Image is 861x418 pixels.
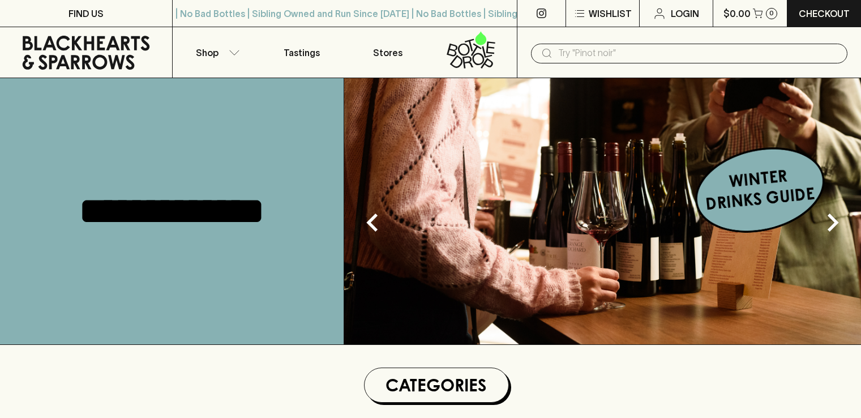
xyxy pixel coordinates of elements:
p: 0 [769,10,774,16]
input: Try "Pinot noir" [558,44,838,62]
button: Shop [173,27,259,78]
img: optimise [344,78,861,344]
button: Next [810,200,855,245]
a: Stores [345,27,431,78]
p: $0.00 [723,7,751,20]
p: FIND US [68,7,104,20]
p: Login [671,7,699,20]
button: Previous [350,200,395,245]
p: Tastings [284,46,320,59]
h1: Categories [369,373,504,398]
a: Tastings [259,27,345,78]
p: Checkout [799,7,850,20]
p: Wishlist [589,7,632,20]
p: Stores [373,46,402,59]
p: Shop [196,46,219,59]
